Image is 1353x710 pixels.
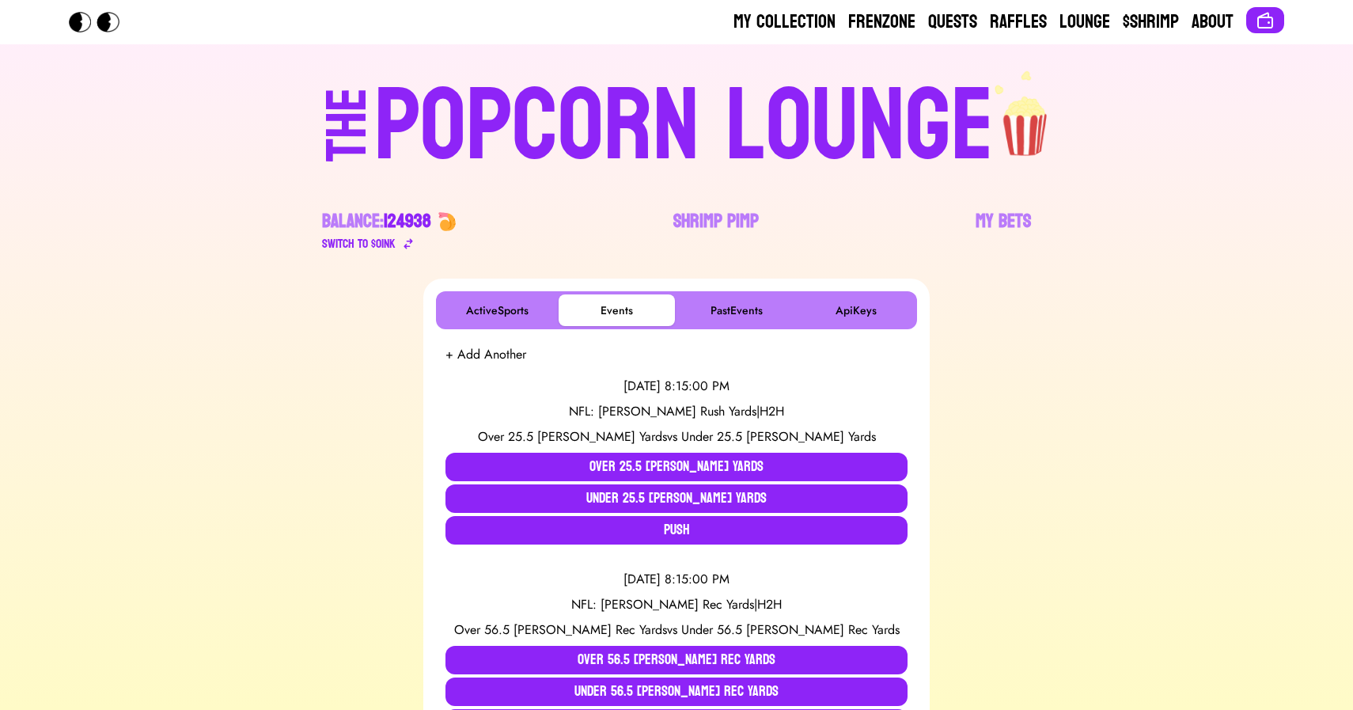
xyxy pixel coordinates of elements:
[445,402,908,421] div: NFL: [PERSON_NAME] Rush Yards | H2H
[976,209,1031,253] a: My Bets
[319,88,376,193] div: THE
[445,427,908,446] div: vs
[445,570,908,589] div: [DATE] 8:15:00 PM
[445,678,908,706] button: Under 56.5 [PERSON_NAME] Rec Yards
[1123,9,1179,35] a: $Shrimp
[445,595,908,614] div: NFL: [PERSON_NAME] Rec Yards | H2H
[445,516,908,545] button: Push
[445,646,908,674] button: Over 56.5 [PERSON_NAME] Rec Yards
[445,621,908,640] div: vs
[69,12,132,32] img: Popcorn
[454,621,667,639] span: Over 56.5 [PERSON_NAME] Rec Yards
[322,209,431,234] div: Balance:
[848,9,915,35] a: Frenzone
[438,212,457,231] img: 🍤
[990,9,1047,35] a: Raffles
[445,345,526,364] button: + Add Another
[673,209,759,253] a: Shrimp Pimp
[678,294,794,326] button: PastEvents
[994,70,1059,158] img: popcorn
[928,9,977,35] a: Quests
[189,70,1164,177] a: THEPOPCORN LOUNGEpopcorn
[798,294,914,326] button: ApiKeys
[1059,9,1110,35] a: Lounge
[445,453,908,481] button: Over 25.5 [PERSON_NAME] Yards
[445,484,908,513] button: Under 25.5 [PERSON_NAME] Yards
[445,377,908,396] div: [DATE] 8:15:00 PM
[322,234,396,253] div: Switch to $ OINK
[384,204,431,238] span: 124938
[1192,9,1234,35] a: About
[681,427,876,446] span: Under 25.5 [PERSON_NAME] Yards
[733,9,836,35] a: My Collection
[1256,11,1275,30] img: Connect wallet
[681,621,900,639] span: Under 56.5 [PERSON_NAME] Rec Yards
[439,294,555,326] button: ActiveSports
[478,427,667,446] span: Over 25.5 [PERSON_NAME] Yards
[374,76,994,177] div: POPCORN LOUNGE
[559,294,675,326] button: Events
